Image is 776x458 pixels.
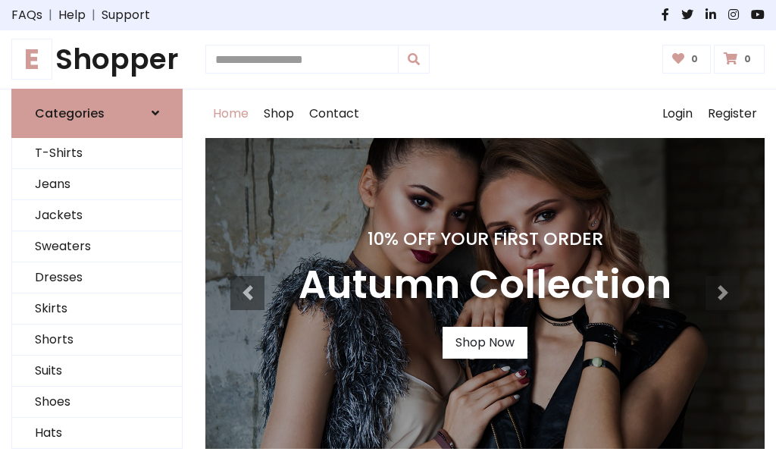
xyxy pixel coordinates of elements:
[12,200,182,231] a: Jackets
[700,89,765,138] a: Register
[12,356,182,387] a: Suits
[12,418,182,449] a: Hats
[687,52,702,66] span: 0
[11,42,183,77] a: EShopper
[12,262,182,293] a: Dresses
[12,325,182,356] a: Shorts
[714,45,765,74] a: 0
[12,387,182,418] a: Shoes
[35,106,105,121] h6: Categories
[11,6,42,24] a: FAQs
[256,89,302,138] a: Shop
[302,89,367,138] a: Contact
[205,89,256,138] a: Home
[662,45,712,74] a: 0
[58,6,86,24] a: Help
[12,231,182,262] a: Sweaters
[299,228,671,249] h4: 10% Off Your First Order
[11,89,183,138] a: Categories
[11,39,52,80] span: E
[12,138,182,169] a: T-Shirts
[12,293,182,325] a: Skirts
[740,52,755,66] span: 0
[102,6,150,24] a: Support
[42,6,58,24] span: |
[11,42,183,77] h1: Shopper
[655,89,700,138] a: Login
[443,327,527,359] a: Shop Now
[12,169,182,200] a: Jeans
[299,262,671,309] h3: Autumn Collection
[86,6,102,24] span: |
